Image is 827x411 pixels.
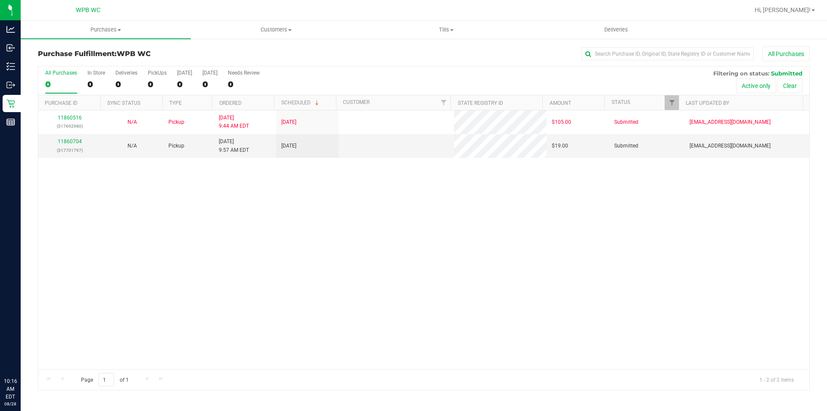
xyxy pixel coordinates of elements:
[612,99,630,105] a: Status
[752,373,801,386] span: 1 - 2 of 2 items
[361,21,531,39] a: Tills
[45,79,77,89] div: 0
[4,401,17,407] p: 08/28
[168,118,184,126] span: Pickup
[6,62,15,71] inline-svg: Inventory
[6,25,15,34] inline-svg: Analytics
[686,100,729,106] a: Last Updated By
[771,70,802,77] span: Submitted
[9,342,34,368] iframe: Resource center
[21,26,191,34] span: Purchases
[361,26,531,34] span: Tills
[6,44,15,52] inline-svg: Inbound
[531,21,701,39] a: Deliveries
[762,47,810,61] button: All Purchases
[614,142,638,150] span: Submitted
[127,142,137,150] button: N/A
[177,70,192,76] div: [DATE]
[168,142,184,150] span: Pickup
[755,6,811,13] span: Hi, [PERSON_NAME]!
[228,70,260,76] div: Needs Review
[436,95,451,110] a: Filter
[107,100,140,106] a: Sync Status
[45,100,78,106] a: Purchase ID
[593,26,640,34] span: Deliveries
[6,118,15,126] inline-svg: Reports
[281,118,296,126] span: [DATE]
[21,21,191,39] a: Purchases
[87,70,105,76] div: In Store
[552,118,571,126] span: $105.00
[219,100,242,106] a: Ordered
[87,79,105,89] div: 0
[281,142,296,150] span: [DATE]
[38,50,295,58] h3: Purchase Fulfillment:
[177,79,192,89] div: 0
[202,70,218,76] div: [DATE]
[148,70,167,76] div: PickUps
[44,122,96,130] p: (317692980)
[148,79,167,89] div: 0
[343,99,370,105] a: Customer
[74,373,136,386] span: Page of 1
[281,100,320,106] a: Scheduled
[228,79,260,89] div: 0
[127,119,137,125] span: Not Applicable
[202,79,218,89] div: 0
[99,373,114,386] input: 1
[552,142,568,150] span: $19.00
[127,143,137,149] span: Not Applicable
[777,78,802,93] button: Clear
[6,99,15,108] inline-svg: Retail
[58,115,82,121] a: 11860516
[169,100,182,106] a: Type
[690,142,771,150] span: [EMAIL_ADDRESS][DOMAIN_NAME]
[191,26,361,34] span: Customers
[219,138,249,154] span: [DATE] 9:57 AM EDT
[58,138,82,144] a: 11860704
[45,70,77,76] div: All Purchases
[550,100,571,106] a: Amount
[117,50,151,58] span: WPB WC
[736,78,776,93] button: Active only
[6,81,15,89] inline-svg: Outbound
[76,6,100,14] span: WPB WC
[191,21,361,39] a: Customers
[665,95,679,110] a: Filter
[713,70,769,77] span: Filtering on status:
[458,100,503,106] a: State Registry ID
[614,118,638,126] span: Submitted
[115,79,137,89] div: 0
[219,114,249,130] span: [DATE] 9:44 AM EDT
[690,118,771,126] span: [EMAIL_ADDRESS][DOMAIN_NAME]
[115,70,137,76] div: Deliveries
[581,47,754,60] input: Search Purchase ID, Original ID, State Registry ID or Customer Name...
[44,146,96,154] p: (317701797)
[4,377,17,401] p: 10:16 AM EDT
[127,118,137,126] button: N/A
